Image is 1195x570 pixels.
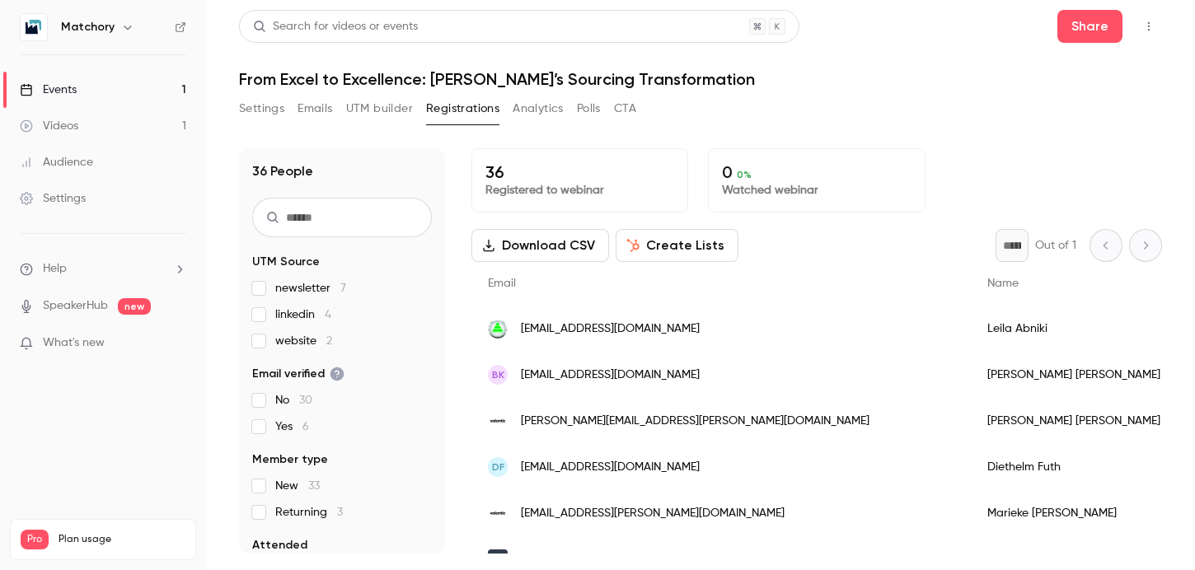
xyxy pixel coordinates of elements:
[275,333,332,349] span: website
[971,306,1177,352] div: Leila Abniki
[971,398,1177,444] div: [PERSON_NAME] [PERSON_NAME]
[20,82,77,98] div: Events
[61,19,115,35] h6: Matchory
[302,421,309,432] span: 6
[59,533,185,546] span: Plan usage
[275,280,346,297] span: newsletter
[521,459,700,476] span: [EMAIL_ADDRESS][DOMAIN_NAME]
[43,297,108,315] a: SpeakerHub
[987,278,1019,289] span: Name
[492,367,504,382] span: BK
[239,96,284,122] button: Settings
[521,505,785,522] span: [EMAIL_ADDRESS][PERSON_NAME][DOMAIN_NAME]
[21,14,47,40] img: Matchory
[43,334,105,352] span: What's new
[971,352,1177,398] div: [PERSON_NAME] [PERSON_NAME]
[252,254,320,270] span: UTM Source
[298,96,332,122] button: Emails
[346,96,413,122] button: UTM builder
[275,504,343,521] span: Returning
[20,154,93,171] div: Audience
[471,229,609,262] button: Download CSV
[488,549,508,569] img: man.eu
[1057,10,1122,43] button: Share
[326,335,332,347] span: 2
[616,229,738,262] button: Create Lists
[488,411,508,431] img: spc.valantic.com
[488,503,508,523] img: spc.valantic.com
[118,298,151,315] span: new
[521,551,700,568] span: [EMAIL_ADDRESS][DOMAIN_NAME]
[492,460,504,474] span: DF
[43,260,67,278] span: Help
[488,278,516,289] span: Email
[513,96,564,122] button: Analytics
[325,309,331,320] span: 4
[20,190,86,207] div: Settings
[275,306,331,323] span: linkedin
[485,162,674,182] p: 36
[340,283,346,294] span: 7
[737,169,752,180] span: 0 %
[722,162,911,182] p: 0
[521,320,700,338] span: [EMAIL_ADDRESS][DOMAIN_NAME]
[488,319,508,339] img: kara-trading.de
[252,537,307,554] span: Attended
[252,451,328,468] span: Member type
[971,490,1177,536] div: Marieke [PERSON_NAME]
[239,69,1162,89] h1: From Excel to Excellence: [PERSON_NAME]’s Sourcing Transformation
[253,18,418,35] div: Search for videos or events
[521,367,700,384] span: [EMAIL_ADDRESS][DOMAIN_NAME]
[275,478,320,494] span: New
[971,444,1177,490] div: Diethelm Futh
[252,161,313,181] h1: 36 People
[521,413,869,430] span: [PERSON_NAME][EMAIL_ADDRESS][PERSON_NAME][DOMAIN_NAME]
[299,395,312,406] span: 30
[1035,237,1076,254] p: Out of 1
[20,118,78,134] div: Videos
[722,182,911,199] p: Watched webinar
[20,260,186,278] li: help-dropdown-opener
[275,392,312,409] span: No
[485,182,674,199] p: Registered to webinar
[577,96,601,122] button: Polls
[614,96,636,122] button: CTA
[275,418,309,435] span: Yes
[252,366,344,382] span: Email verified
[308,480,320,492] span: 33
[21,530,49,549] span: Pro
[426,96,499,122] button: Registrations
[337,507,343,518] span: 3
